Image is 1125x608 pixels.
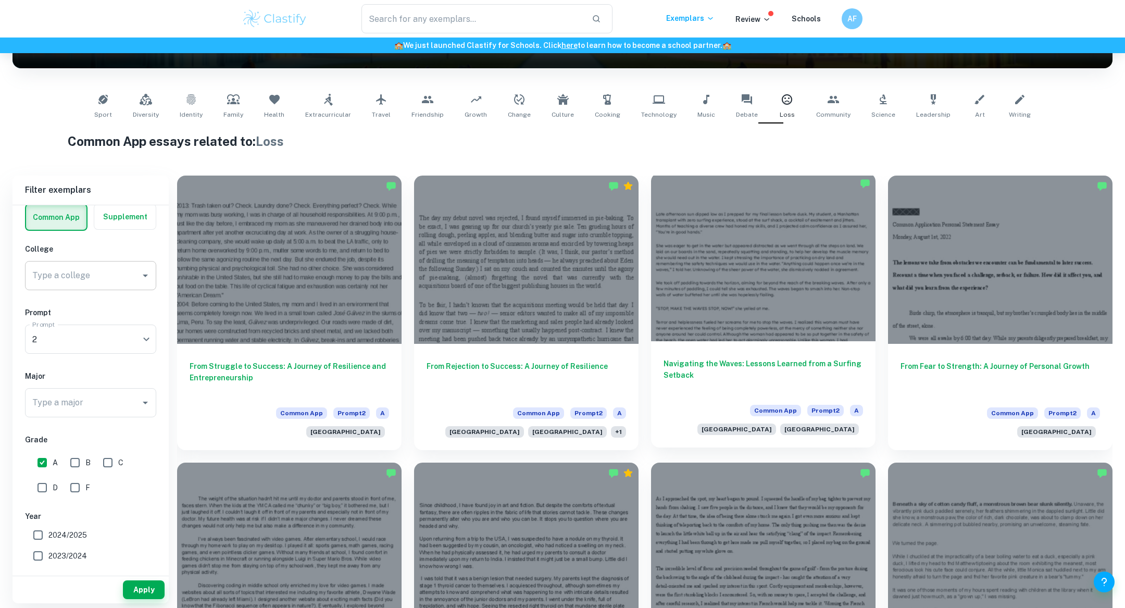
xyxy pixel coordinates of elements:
button: Common App [26,205,86,230]
span: Writing [1009,110,1031,119]
h1: Common App essays related to: [68,132,1058,151]
button: AF [842,8,863,29]
img: Marked [1097,181,1107,191]
span: Growth [465,110,487,119]
span: Family [223,110,243,119]
span: Sport [94,110,112,119]
span: Change [508,110,531,119]
a: here [561,41,578,49]
h6: AF [846,13,858,24]
a: From Fear to Strength: A Journey of Personal GrowthCommon AppPrompt2A[GEOGRAPHIC_DATA] [888,176,1112,450]
img: Marked [386,468,396,478]
span: Leadership [916,110,951,119]
span: Prompt 2 [570,407,607,419]
span: [GEOGRAPHIC_DATA] [306,426,385,438]
button: Open [138,395,153,410]
button: Help and Feedback [1094,572,1115,592]
span: Diversity [133,110,159,119]
h6: From Struggle to Success: A Journey of Resilience and Entrepreneurship [190,361,389,395]
span: Extracurricular [305,110,351,119]
img: Marked [608,468,619,478]
h6: From Rejection to Success: A Journey of Resilience [427,361,626,395]
h6: Major [25,370,156,382]
span: Science [871,110,895,119]
a: Navigating the Waves: Lessons Learned from a Surfing SetbackCommon AppPrompt2A[GEOGRAPHIC_DATA][G... [651,176,876,450]
span: A [376,407,389,419]
span: Community [816,110,851,119]
span: Debate [736,110,758,119]
p: Review [735,14,771,25]
h6: Prompt [25,307,156,318]
h6: From Fear to Strength: A Journey of Personal Growth [901,361,1100,395]
button: Open [138,268,153,283]
span: [GEOGRAPHIC_DATA] [445,426,524,438]
span: Loss [256,134,284,148]
h6: Filter exemplars [12,176,169,205]
span: A [53,457,58,468]
a: From Struggle to Success: A Journey of Resilience and EntrepreneurshipCommon AppPrompt2A[GEOGRAPH... [177,176,402,450]
span: [GEOGRAPHIC_DATA] [780,424,859,435]
span: Common App [750,405,801,416]
img: Marked [386,181,396,191]
span: Friendship [411,110,444,119]
span: 🏫 [394,41,403,49]
span: Common App [987,407,1038,419]
h6: College [25,243,156,255]
div: Premium [623,181,633,191]
a: From Rejection to Success: A Journey of ResilienceCommon AppPrompt2A[GEOGRAPHIC_DATA][GEOGRAPHIC_... [414,176,639,450]
span: Common App [276,407,327,419]
span: F [85,482,90,493]
span: Culture [552,110,574,119]
span: A [1087,407,1100,419]
span: 2023/2024 [48,550,87,562]
label: Prompt [32,320,55,329]
img: Marked [860,468,870,478]
button: Apply [123,580,165,599]
span: Common App [513,407,564,419]
input: Search for any exemplars... [361,4,583,33]
span: A [613,407,626,419]
span: Identity [180,110,203,119]
span: 2022/2023 [48,571,86,582]
span: Technology [641,110,677,119]
span: Music [697,110,715,119]
span: C [118,457,123,468]
a: Schools [792,15,821,23]
span: Prompt 2 [1044,407,1081,419]
p: Exemplars [666,13,715,24]
span: Prompt 2 [333,407,370,419]
h6: Year [25,511,156,522]
span: [GEOGRAPHIC_DATA] [528,426,607,438]
img: Marked [1097,468,1107,478]
span: Health [264,110,284,119]
span: Travel [372,110,391,119]
h6: We just launched Clastify for Schools. Click to learn how to become a school partner. [2,40,1123,51]
h6: Navigating the Waves: Lessons Learned from a Surfing Setback [664,358,863,392]
span: Prompt 2 [807,405,844,416]
span: Cooking [595,110,620,119]
span: 2024/2025 [48,529,87,541]
span: A [850,405,863,416]
span: [GEOGRAPHIC_DATA] [1017,426,1096,438]
span: B [85,457,91,468]
h6: Grade [25,434,156,445]
span: Loss [780,110,795,119]
span: D [53,482,58,493]
span: + 1 [611,426,626,438]
span: 🏫 [722,41,731,49]
div: Premium [623,468,633,478]
div: 2 [25,325,149,354]
span: Art [975,110,985,119]
button: Supplement [94,204,156,229]
span: [GEOGRAPHIC_DATA] [697,424,776,435]
img: Marked [860,178,870,189]
img: Marked [608,181,619,191]
img: Clastify logo [242,8,308,29]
